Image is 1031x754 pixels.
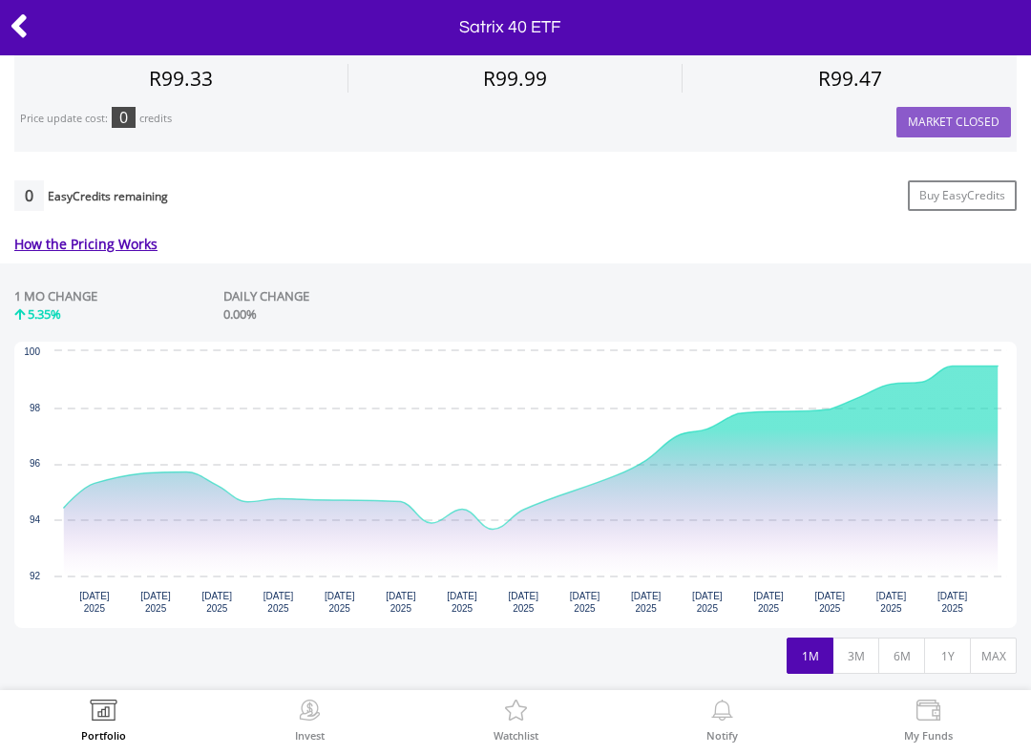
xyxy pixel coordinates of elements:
button: MAX [970,638,1017,674]
text: 94 [30,514,41,525]
text: [DATE] 2025 [263,591,294,614]
text: 92 [30,571,41,581]
img: Watchlist [501,700,531,726]
img: View Funds [914,700,943,726]
button: 1Y [924,638,971,674]
text: 98 [30,403,41,413]
img: Invest Now [295,700,325,726]
span: R99.33 [149,65,213,92]
div: EasyCredits remaining [48,190,168,206]
text: [DATE] 2025 [79,591,110,614]
text: 100 [24,346,40,357]
span: R99.47 [818,65,882,92]
a: Portfolio [81,700,126,741]
a: My Funds [904,700,953,741]
button: 1M [787,638,833,674]
button: 3M [832,638,879,674]
a: Watchlist [494,700,538,741]
text: [DATE] 2025 [202,591,233,614]
span: 5.35% [28,305,61,323]
text: [DATE] 2025 [815,591,846,614]
div: credits [139,112,172,126]
div: 1 MO CHANGE [14,287,97,305]
text: [DATE] 2025 [509,591,539,614]
text: [DATE] 2025 [386,591,416,614]
a: Notify [706,700,738,741]
text: [DATE] 2025 [753,591,784,614]
label: My Funds [904,730,953,741]
text: [DATE] 2025 [692,591,723,614]
div: Chart. Highcharts interactive chart. [14,342,1017,628]
img: View Notifications [707,700,737,726]
label: Portfolio [81,730,126,741]
text: [DATE] 2025 [325,591,355,614]
button: Market Closed [896,107,1011,137]
text: [DATE] 2025 [876,591,907,614]
a: Buy EasyCredits [908,180,1017,211]
div: DAILY CHANGE [223,287,474,305]
svg: Interactive chart [14,342,1017,628]
text: 96 [30,458,41,469]
div: Price update cost: [20,112,108,126]
div: 0 [14,180,44,211]
label: Watchlist [494,730,538,741]
a: How the Pricing Works [14,235,158,253]
text: [DATE] 2025 [140,591,171,614]
button: 6M [878,638,925,674]
text: [DATE] 2025 [631,591,662,614]
text: [DATE] 2025 [570,591,600,614]
label: Invest [295,730,325,741]
img: View Portfolio [89,700,118,726]
text: [DATE] 2025 [447,591,477,614]
span: 0.00% [223,305,257,323]
label: Notify [706,730,738,741]
text: [DATE] 2025 [937,591,968,614]
div: 0 [112,107,136,128]
a: Invest [295,700,325,741]
span: R99.99 [483,65,547,92]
